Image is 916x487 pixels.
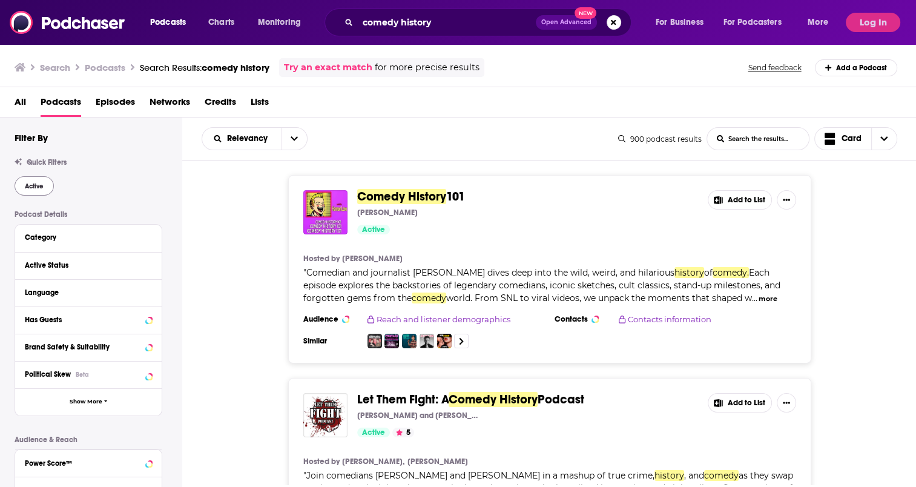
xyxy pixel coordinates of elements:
[303,190,348,234] img: Comedy History 101
[25,257,152,273] button: Active Status
[15,388,162,416] button: Show More
[674,267,704,278] span: history
[303,267,780,303] span: "
[25,288,144,297] div: Language
[814,127,898,150] button: Choose View
[76,371,89,379] div: Beta
[25,316,142,324] div: Has Guests
[303,254,340,263] h4: Hosted by
[723,14,782,31] span: For Podcasters
[619,314,779,324] button: Contacts information
[420,334,434,348] a: Exposed with Motoki Maxted
[759,294,777,304] button: more
[367,334,382,348] img: The Adventures of Danny and Mike
[357,411,478,420] p: [PERSON_NAME] and [PERSON_NAME]
[150,92,190,117] a: Networks
[25,366,152,382] button: Political SkewBeta
[357,189,446,204] span: Comedy History
[777,393,796,412] button: Show More Button
[808,14,828,31] span: More
[10,11,126,34] img: Podchaser - Follow, Share and Rate Podcasts
[150,14,186,31] span: Podcasts
[303,314,358,324] h3: Audience
[575,7,596,19] span: New
[251,92,269,117] a: Lists
[15,210,162,219] p: Podcast Details
[15,132,48,144] h2: Filter By
[202,134,282,143] button: open menu
[716,13,799,32] button: open menu
[15,176,54,196] button: Active
[25,285,152,300] button: Language
[536,15,597,30] button: Open AdvancedNew
[684,470,704,481] span: , and
[85,62,125,73] h3: Podcasts
[407,457,468,466] a: [PERSON_NAME]
[704,267,713,278] span: of
[342,457,404,466] a: [PERSON_NAME],
[25,183,44,190] span: Active
[284,61,372,75] a: Try an exact match
[555,314,609,324] h3: Contacts
[27,158,67,167] span: Quick Filters
[384,334,399,348] img: Profiles In Eccentricity
[538,392,584,407] span: Podcast
[25,261,144,270] div: Active Status
[142,13,202,32] button: open menu
[25,459,142,468] div: Power Score™
[303,393,348,437] img: Let Them Fight: A Comedy History Podcast
[362,427,385,439] span: Active
[25,230,152,245] button: Category
[336,8,643,36] div: Search podcasts, credits, & more...
[96,92,135,117] a: Episodes
[846,13,900,32] button: Log In
[402,334,417,348] img: Happy Half Hour
[541,19,591,25] span: Open Advanced
[362,224,385,236] span: Active
[357,428,390,437] a: Active
[306,470,654,481] span: Join comedians [PERSON_NAME] and [PERSON_NAME] in a mashup of true crime,
[249,13,317,32] button: open menu
[202,62,269,73] span: comedy history
[815,59,898,76] a: Add a Podcast
[15,92,26,117] a: All
[303,267,780,303] span: Each episode explores the backstories of legendary comedians, iconic sketches, cult classics, sta...
[140,62,269,73] div: Search Results:
[25,233,144,242] div: Category
[708,190,772,210] button: Add to List
[258,14,301,31] span: Monitoring
[25,343,142,351] div: Brand Safety & Suitability
[208,14,234,31] span: Charts
[367,314,527,324] button: Reach and listener demographics
[745,62,805,73] button: Send feedback
[200,13,242,32] a: Charts
[412,293,446,303] span: comedy
[392,428,414,437] button: 5
[25,370,71,379] span: Political Skew
[202,127,308,150] h2: Choose List sort
[437,334,452,348] img: We Hear
[205,92,236,117] a: Credits
[303,336,358,346] h3: Similar
[446,189,465,204] span: 101
[449,392,538,407] span: Comedy History
[357,208,418,217] p: [PERSON_NAME]
[704,470,739,481] span: comedy
[25,339,152,354] button: Brand Safety & Suitability
[357,392,449,407] span: Let Them Fight: A
[357,190,465,204] a: Comedy History101
[357,393,584,406] a: Let Them Fight: AComedy HistoryPodcast
[70,399,102,405] span: Show More
[656,14,703,31] span: For Business
[25,312,152,327] button: Has Guests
